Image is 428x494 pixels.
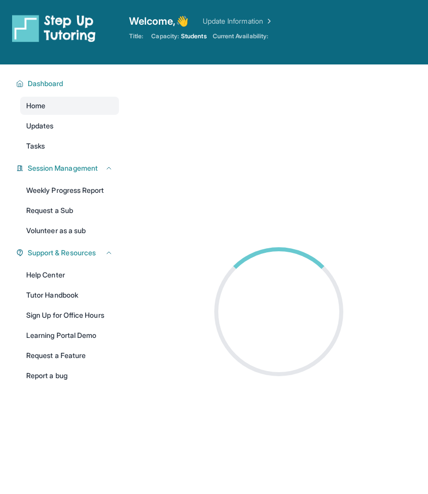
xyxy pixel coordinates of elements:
[129,32,143,40] span: Title:
[28,163,98,173] span: Session Management
[263,16,273,26] img: Chevron Right
[28,79,64,89] span: Dashboard
[20,181,119,199] a: Weekly Progress Report
[24,79,113,89] button: Dashboard
[20,286,119,304] a: Tutor Handbook
[20,137,119,155] a: Tasks
[26,101,45,111] span: Home
[20,266,119,284] a: Help Center
[20,222,119,240] a: Volunteer as a sub
[28,248,96,258] span: Support & Resources
[20,201,119,220] a: Request a Sub
[20,117,119,135] a: Updates
[12,14,96,42] img: logo
[24,248,113,258] button: Support & Resources
[20,367,119,385] a: Report a bug
[20,326,119,344] a: Learning Portal Demo
[181,32,207,40] span: Students
[26,121,54,131] span: Updates
[213,32,268,40] span: Current Availability:
[20,97,119,115] a: Home
[151,32,179,40] span: Capacity:
[26,141,45,151] span: Tasks
[129,14,189,28] span: Welcome, 👋
[24,163,113,173] button: Session Management
[203,16,273,26] a: Update Information
[20,306,119,324] a: Sign Up for Office Hours
[20,346,119,365] a: Request a Feature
